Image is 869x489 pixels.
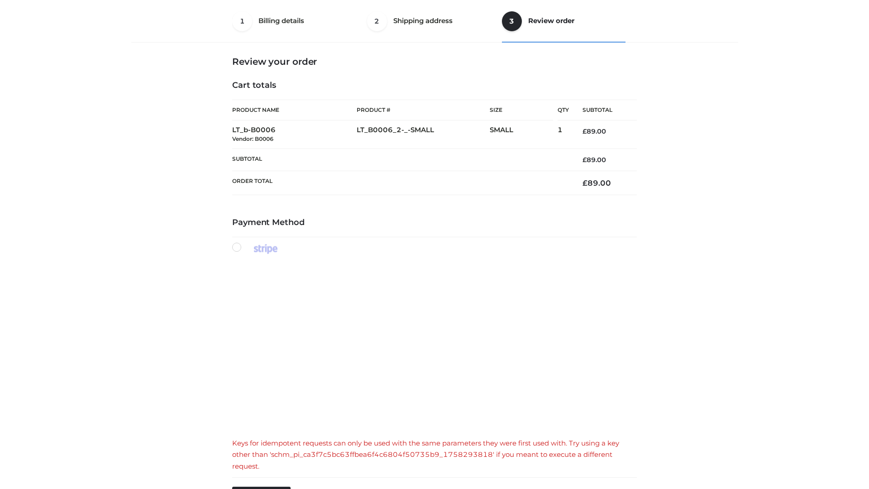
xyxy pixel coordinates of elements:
iframe: Secure payment input frame [230,264,635,427]
small: Vendor: B0006 [232,135,273,142]
span: £ [583,127,587,135]
bdi: 89.00 [583,127,606,135]
span: £ [583,156,587,164]
th: Subtotal [569,100,637,120]
td: LT_b-B0006 [232,120,357,149]
td: LT_B0006_2-_-SMALL [357,120,490,149]
h4: Cart totals [232,81,637,91]
th: Size [490,100,553,120]
div: Keys for idempotent requests can only be used with the same parameters they were first used with.... [232,437,637,472]
bdi: 89.00 [583,156,606,164]
th: Order Total [232,171,569,195]
span: £ [583,178,587,187]
th: Subtotal [232,149,569,171]
td: 1 [558,120,569,149]
th: Product Name [232,100,357,120]
th: Product # [357,100,490,120]
th: Qty [558,100,569,120]
bdi: 89.00 [583,178,611,187]
h4: Payment Method [232,218,637,228]
h3: Review your order [232,56,637,67]
td: SMALL [490,120,558,149]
